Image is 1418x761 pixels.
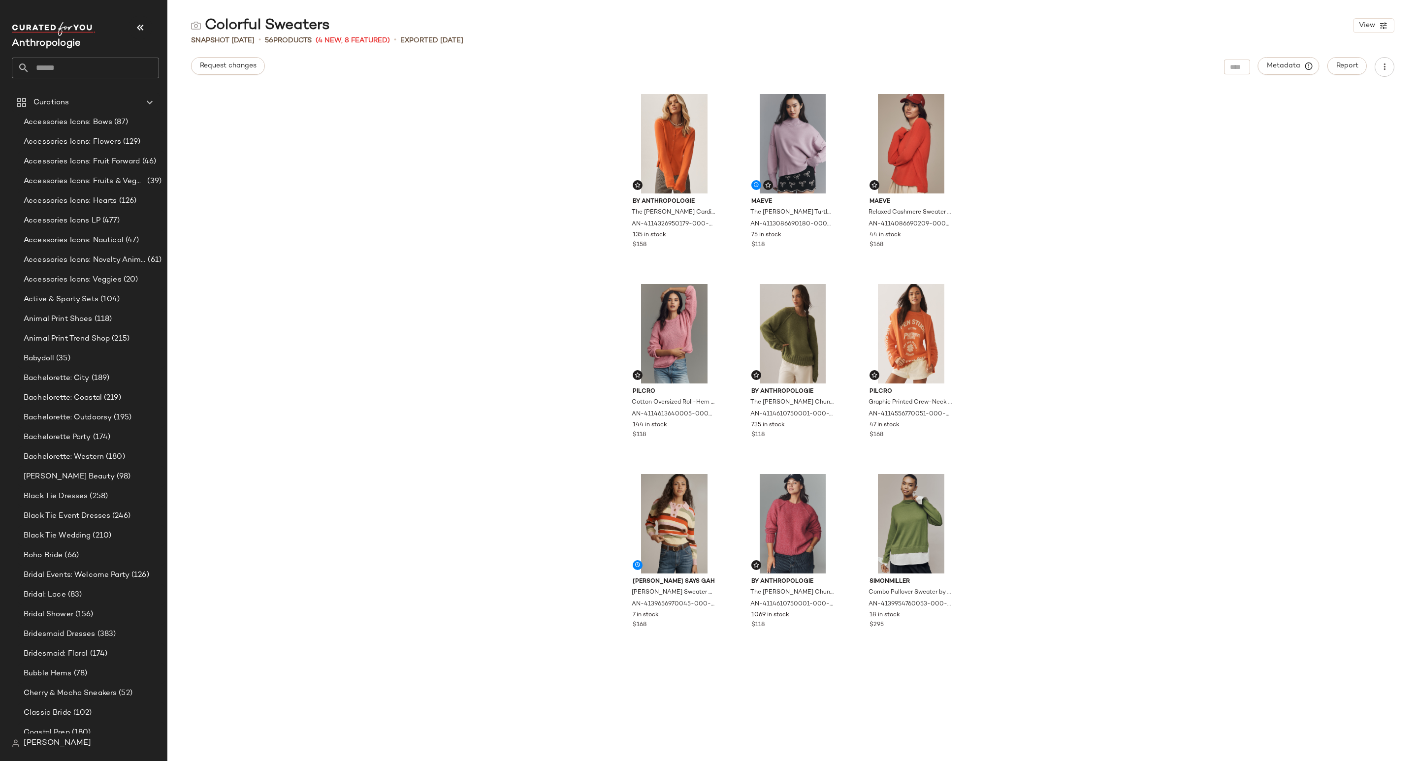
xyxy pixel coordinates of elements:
[24,235,124,246] span: Accessories Icons: Nautical
[751,611,789,620] span: 1069 in stock
[140,156,157,167] span: (46)
[632,208,715,217] span: The [PERSON_NAME] Cardigan Sweater by Anthropologie in Orange, Women's, Size: 2XS, 100% Cashmere
[24,707,71,719] span: Classic Bride
[121,136,141,148] span: (129)
[633,577,716,586] span: [PERSON_NAME] Says Gah
[66,589,82,601] span: (83)
[751,241,765,250] span: $118
[869,600,952,609] span: AN-4139954760053-000-038
[765,182,771,188] img: svg%3e
[753,372,759,378] img: svg%3e
[191,21,201,31] img: svg%3e
[117,195,137,207] span: (126)
[870,241,883,250] span: $168
[12,38,81,49] span: Current Company Name
[751,421,785,430] span: 735 in stock
[632,410,715,419] span: AN-4114613640005-000-066
[635,182,641,188] img: svg%3e
[750,398,834,407] span: The [PERSON_NAME] Chunky Crew-Neck Sweater by Anthropologie in Green, Women's, Size: XL, Polyeste...
[191,35,255,46] span: Snapshot [DATE]
[112,412,131,423] span: (195)
[751,621,765,630] span: $118
[91,530,111,541] span: (210)
[751,431,765,440] span: $118
[24,668,72,679] span: Bubble Hems
[265,35,312,46] div: Products
[870,231,901,240] span: 44 in stock
[24,373,90,384] span: Bachelorette: City
[54,353,70,364] span: (35)
[88,648,108,660] span: (174)
[394,34,396,46] span: •
[112,117,128,128] span: (87)
[625,94,724,193] img: 4114326950179_080_b
[743,94,842,193] img: 4113086690180_054_b
[633,421,667,430] span: 144 in stock
[743,284,842,383] img: 4114610750001_230_b
[70,727,91,738] span: (180)
[750,220,834,229] span: AN-4113086690180-000-054
[98,294,120,305] span: (104)
[24,471,115,482] span: [PERSON_NAME] Beauty
[870,577,953,586] span: SIMONMILLER
[871,182,877,188] img: svg%3e
[750,410,834,419] span: AN-4114610750001-000-230
[633,231,666,240] span: 135 in stock
[753,562,759,568] img: svg%3e
[24,491,88,502] span: Black Tie Dresses
[870,421,900,430] span: 47 in stock
[100,215,120,226] span: (477)
[862,474,961,573] img: 4139954760053_038_b
[24,451,104,463] span: Bachelorette: Western
[869,588,952,597] span: Combo Pullover Sweater by SIMONMILLER in Green, Women's, Size: XS, Polyester/Cotton/Nylon at Anth...
[633,611,659,620] span: 7 in stock
[93,314,112,325] span: (118)
[24,136,121,148] span: Accessories Icons: Flowers
[24,333,110,345] span: Animal Print Trend Shop
[122,274,138,285] span: (20)
[117,688,132,699] span: (52)
[24,117,112,128] span: Accessories Icons: Bows
[24,215,100,226] span: Accessories Icons LP
[73,609,94,620] span: (156)
[862,284,961,383] img: 4114556770051_089_b
[400,35,463,46] p: Exported [DATE]
[24,432,91,443] span: Bachelorette Party
[862,94,961,193] img: 4114086690209_060_b
[145,176,161,187] span: (39)
[1258,57,1320,75] button: Metadata
[24,727,70,738] span: Coastal Prep
[869,208,952,217] span: Relaxed Cashmere Sweater by Maeve in Red, Women's, Size: 2XS, 100% Cashmere at Anthropologie
[633,621,646,630] span: $168
[115,471,131,482] span: (98)
[24,176,145,187] span: Accessories Icons: Fruits & Veggies
[751,197,835,206] span: Maeve
[871,372,877,378] img: svg%3e
[24,314,93,325] span: Animal Print Shoes
[24,294,98,305] span: Active & Sporty Sets
[870,387,953,396] span: Pilcro
[625,284,724,383] img: 4114613640005_066_b
[632,220,715,229] span: AN-4114326950179-000-080
[750,600,834,609] span: AN-4114610750001-000-062
[24,195,117,207] span: Accessories Icons: Hearts
[24,274,122,285] span: Accessories Icons: Veggies
[102,392,121,404] span: (219)
[24,589,66,601] span: Bridal: Lace
[110,333,129,345] span: (215)
[869,398,952,407] span: Graphic Printed Crew-Neck Sweater by Pilcro, Women's, Size: M P, Cotton at Anthropologie
[72,668,88,679] span: (78)
[633,431,646,440] span: $118
[24,353,54,364] span: Babydoll
[191,57,265,75] button: Request changes
[191,16,330,35] div: Colorful Sweaters
[869,220,952,229] span: AN-4114086690209-000-060
[1327,57,1367,75] button: Report
[199,62,257,70] span: Request changes
[632,398,715,407] span: Cotton Oversized Roll-Hem Pullover Sweater by Pilcro in Pink, Women's, Size: L P at Anthropologie
[24,609,73,620] span: Bridal Shower
[33,97,69,108] span: Curations
[24,688,117,699] span: Cherry & Mocha Sneakers
[1353,18,1394,33] button: View
[71,707,92,719] span: (102)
